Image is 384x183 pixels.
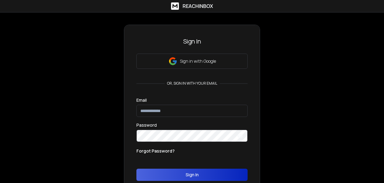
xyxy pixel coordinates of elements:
p: or, sign in with your email [165,81,220,86]
p: Forgot Password? [136,148,175,154]
p: Sign in with Google [180,58,216,64]
h1: ReachInbox [183,2,213,10]
button: Sign in with Google [136,54,248,69]
label: Email [136,98,147,102]
label: Password [136,123,157,127]
button: Sign In [136,169,248,181]
h3: Sign In [136,37,248,46]
a: ReachInbox [171,2,213,10]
